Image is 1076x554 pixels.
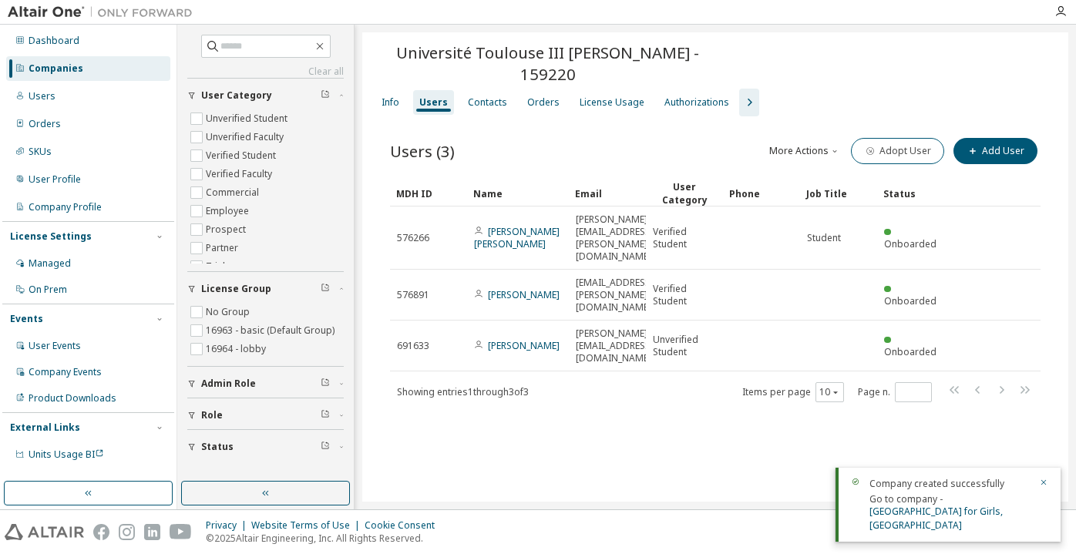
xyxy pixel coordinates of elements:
label: 16964 - lobby [206,340,269,358]
label: Commercial [206,183,262,202]
div: SKUs [29,146,52,158]
div: Orders [527,96,560,109]
img: facebook.svg [93,524,109,540]
div: Email [575,181,640,206]
label: Verified Student [206,146,279,165]
span: [PERSON_NAME][EMAIL_ADDRESS][PERSON_NAME][DOMAIN_NAME] [576,213,654,263]
span: [EMAIL_ADDRESS][PERSON_NAME][DOMAIN_NAME] [576,277,654,314]
span: License Group [201,283,271,295]
div: Users [419,96,448,109]
span: Items per page [742,382,844,402]
div: Dashboard [29,35,79,47]
img: instagram.svg [119,524,135,540]
span: Status [201,441,234,453]
div: External Links [10,421,80,434]
button: More Actions [768,138,842,164]
a: [PERSON_NAME] [PERSON_NAME] [474,225,560,250]
img: youtube.svg [170,524,192,540]
div: Name [473,181,563,206]
span: Verified Student [653,226,716,250]
span: Université Toulouse III [PERSON_NAME] - 159220 [372,42,725,85]
span: Onboarded [884,237,936,250]
label: No Group [206,303,253,321]
div: Cookie Consent [365,519,444,532]
label: Unverified Faculty [206,128,287,146]
div: Product Downloads [29,392,116,405]
div: Companies [29,62,83,75]
span: Showing entries 1 through 3 of 3 [397,385,529,398]
button: Status [187,430,344,464]
span: Clear filter [321,378,330,390]
label: 16963 - basic (Default Group) [206,321,338,340]
span: 576891 [397,289,429,301]
div: Website Terms of Use [251,519,365,532]
span: User Category [201,89,272,102]
div: Job Title [806,181,871,206]
button: License Group [187,272,344,306]
label: Verified Faculty [206,165,275,183]
span: Admin Role [201,378,256,390]
div: Orders [29,118,61,130]
div: On Prem [29,284,67,296]
span: Page n. [858,382,932,402]
div: Info [382,96,399,109]
label: Unverified Student [206,109,291,128]
div: Managed [29,257,71,270]
a: Clear all [187,65,344,78]
label: Trial [206,257,228,276]
label: Partner [206,239,241,257]
button: 10 [819,386,840,398]
button: User Category [187,79,344,112]
button: Admin Role [187,367,344,401]
button: Role [187,398,344,432]
span: Role [201,409,223,421]
div: Authorizations [664,96,729,109]
div: User Profile [29,173,81,186]
button: Add User [953,138,1037,164]
span: Units Usage BI [29,448,104,461]
span: Clear filter [321,89,330,102]
div: User Events [29,340,81,352]
a: [GEOGRAPHIC_DATA] for Girls, [GEOGRAPHIC_DATA] [869,505,1003,532]
span: Onboarded [884,345,936,358]
span: Go to company - [869,492,1003,532]
div: Company Events [29,366,102,378]
a: [PERSON_NAME] [488,288,560,301]
button: Adopt User [851,138,944,164]
div: Users [29,90,55,102]
img: Altair One [8,5,200,20]
label: Employee [206,202,252,220]
span: 691633 [397,340,429,352]
a: [PERSON_NAME] [488,339,560,352]
img: altair_logo.svg [5,524,84,540]
span: Unverified Student [653,334,716,358]
div: Privacy [206,519,251,532]
img: linkedin.svg [144,524,160,540]
span: 576266 [397,232,429,244]
div: License Settings [10,230,92,243]
div: Status [883,181,948,206]
div: User Category [652,180,717,206]
span: Clear filter [321,441,330,453]
span: Users (3) [390,140,455,162]
div: Contacts [468,96,507,109]
span: Student [807,232,841,244]
span: Clear filter [321,409,330,421]
div: Company created successfully [869,477,1030,491]
div: Company Profile [29,201,102,213]
label: Prospect [206,220,249,239]
span: Verified Student [653,283,716,307]
span: Clear filter [321,283,330,295]
span: Onboarded [884,294,936,307]
p: © 2025 Altair Engineering, Inc. All Rights Reserved. [206,532,444,545]
div: MDH ID [396,181,461,206]
div: License Usage [580,96,644,109]
div: Events [10,313,43,325]
div: Phone [729,181,794,206]
span: [PERSON_NAME][EMAIL_ADDRESS][DOMAIN_NAME] [576,327,654,364]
